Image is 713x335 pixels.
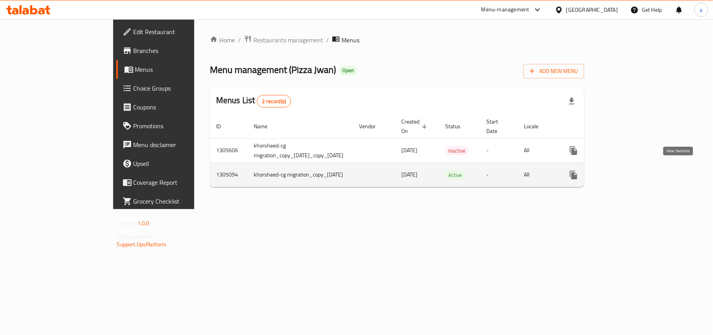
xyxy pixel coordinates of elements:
[210,115,646,187] table: enhanced table
[210,35,585,45] nav: breadcrumb
[116,41,232,60] a: Branches
[523,64,584,78] button: Add New Menu
[137,218,150,228] span: 1.0.0
[339,66,357,75] div: Open
[564,141,583,160] button: more
[401,117,430,136] span: Created On
[359,122,386,131] span: Vendor
[116,135,232,154] a: Menu disclaimer
[244,35,323,45] a: Restaurants management
[116,79,232,98] a: Choice Groups
[247,138,353,163] td: khorsheed-cg migration_copy_[DATE]_copy_[DATE]
[116,117,232,135] a: Promotions
[339,67,357,74] span: Open
[583,141,602,160] button: Change Status
[134,159,226,168] span: Upsell
[257,95,291,107] div: Total records count
[341,35,359,45] span: Menus
[254,122,278,131] span: Name
[524,122,549,131] span: Locale
[480,163,518,187] td: -
[116,173,232,192] a: Coverage Report
[134,178,226,187] span: Coverage Report
[134,27,226,36] span: Edit Restaurant
[134,140,226,149] span: Menu disclaimer
[117,239,167,249] a: Support.OpsPlatform
[445,122,471,131] span: Status
[116,22,232,41] a: Edit Restaurant
[117,218,136,228] span: Version:
[247,163,353,187] td: khorsheed-cg migration_copy_[DATE]
[116,98,232,117] a: Coupons
[564,166,583,184] button: more
[486,117,508,136] span: Start Date
[216,122,231,131] span: ID
[583,166,602,184] button: Change Status
[238,35,241,45] li: /
[134,197,226,206] span: Grocery Checklist
[401,169,417,180] span: [DATE]
[116,60,232,79] a: Menus
[134,102,226,112] span: Coupons
[562,92,581,111] div: Export file
[445,146,469,155] span: Inactive
[134,121,226,131] span: Promotions
[117,231,153,242] span: Get support on:
[481,5,529,15] div: Menu-management
[210,61,336,78] span: Menu management ( Pizza Jwan )
[116,192,232,211] a: Grocery Checklist
[135,65,226,74] span: Menus
[134,84,226,93] span: Choice Groups
[401,145,417,155] span: [DATE]
[530,66,578,76] span: Add New Menu
[134,46,226,55] span: Branches
[326,35,329,45] li: /
[518,138,558,163] td: All
[518,163,558,187] td: All
[216,95,291,107] h2: Menus List
[700,5,702,14] span: a
[566,5,618,14] div: [GEOGRAPHIC_DATA]
[257,98,291,105] span: 2 record(s)
[558,115,646,138] th: Actions
[253,35,323,45] span: Restaurants management
[116,154,232,173] a: Upsell
[480,138,518,163] td: -
[445,171,465,180] span: Active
